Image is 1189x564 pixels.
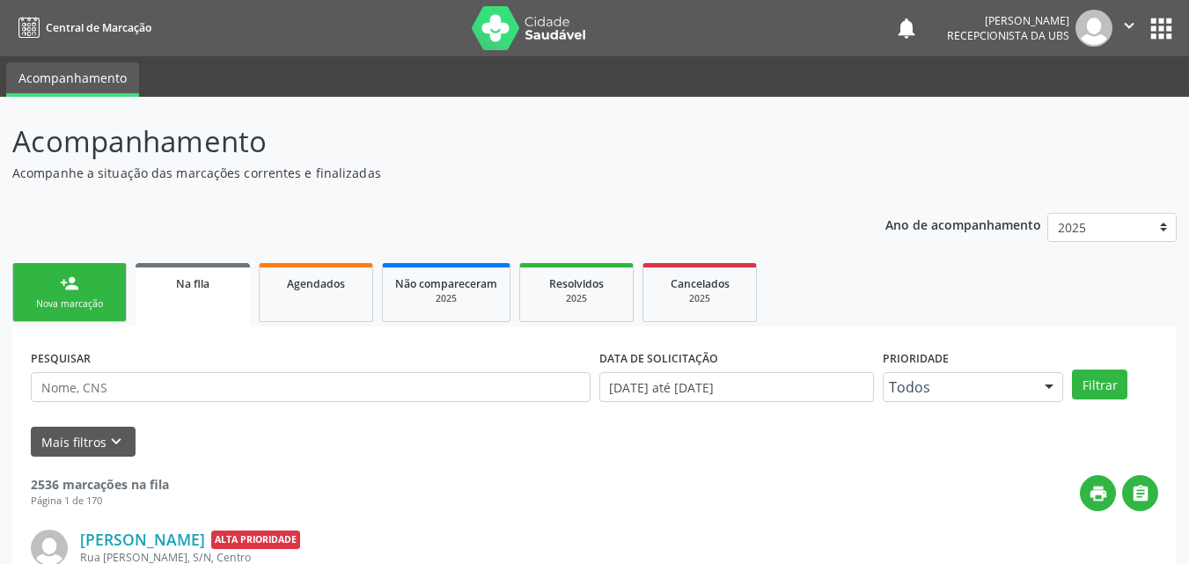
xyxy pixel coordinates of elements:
[80,530,205,549] a: [PERSON_NAME]
[106,432,126,451] i: keyboard_arrow_down
[1075,10,1112,47] img: img
[883,345,949,372] label: Prioridade
[395,276,497,291] span: Não compareceram
[31,345,91,372] label: PESQUISAR
[12,13,151,42] a: Central de Marcação
[1131,484,1150,503] i: 
[1122,475,1158,511] button: 
[1072,370,1127,399] button: Filtrar
[26,297,114,311] div: Nova marcação
[12,164,827,182] p: Acompanhe a situação das marcações correntes e finalizadas
[12,120,827,164] p: Acompanhamento
[176,276,209,291] span: Na fila
[31,494,169,509] div: Página 1 de 170
[656,292,744,305] div: 2025
[31,427,136,458] button: Mais filtroskeyboard_arrow_down
[599,345,718,372] label: DATA DE SOLICITAÇÃO
[671,276,730,291] span: Cancelados
[6,62,139,97] a: Acompanhamento
[885,213,1041,235] p: Ano de acompanhamento
[287,276,345,291] span: Agendados
[889,378,1027,396] span: Todos
[549,276,604,291] span: Resolvidos
[947,13,1069,28] div: [PERSON_NAME]
[1080,475,1116,511] button: print
[1146,13,1177,44] button: apps
[211,531,300,549] span: Alta Prioridade
[532,292,620,305] div: 2025
[1119,16,1139,35] i: 
[46,20,151,35] span: Central de Marcação
[599,372,875,402] input: Selecione um intervalo
[947,28,1069,43] span: Recepcionista da UBS
[1089,484,1108,503] i: print
[894,16,919,40] button: notifications
[31,476,169,493] strong: 2536 marcações na fila
[31,372,591,402] input: Nome, CNS
[395,292,497,305] div: 2025
[60,274,79,293] div: person_add
[1112,10,1146,47] button: 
